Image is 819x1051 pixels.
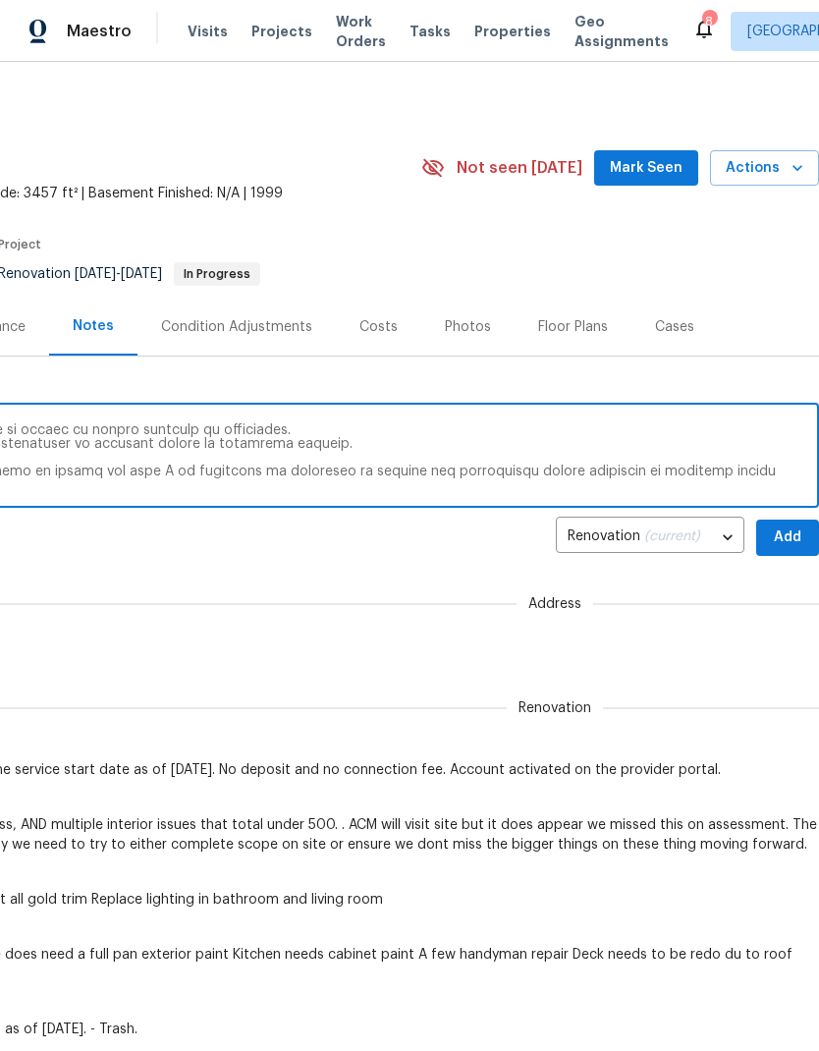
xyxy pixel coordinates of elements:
[176,268,258,280] span: In Progress
[655,317,694,337] div: Cases
[445,317,491,337] div: Photos
[359,317,398,337] div: Costs
[474,22,551,41] span: Properties
[75,267,162,281] span: -
[594,150,698,187] button: Mark Seen
[507,698,603,718] span: Renovation
[556,514,744,562] div: Renovation (current)
[702,12,716,31] div: 8
[75,267,116,281] span: [DATE]
[73,316,114,336] div: Notes
[610,156,682,181] span: Mark Seen
[517,594,593,614] span: Address
[457,158,582,178] span: Not seen [DATE]
[756,520,819,556] button: Add
[574,12,669,51] span: Geo Assignments
[772,525,803,550] span: Add
[726,156,803,181] span: Actions
[538,317,608,337] div: Floor Plans
[710,150,819,187] button: Actions
[409,25,451,38] span: Tasks
[644,529,700,543] span: (current)
[67,22,132,41] span: Maestro
[121,267,162,281] span: [DATE]
[251,22,312,41] span: Projects
[188,22,228,41] span: Visits
[161,317,312,337] div: Condition Adjustments
[336,12,386,51] span: Work Orders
